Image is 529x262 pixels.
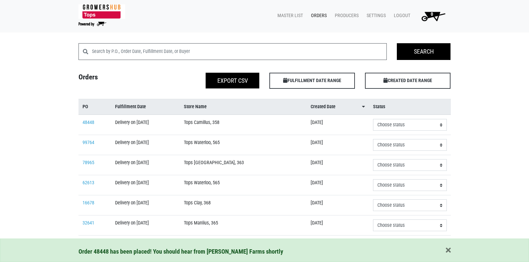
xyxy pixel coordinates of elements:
[307,236,369,256] td: [DATE]
[111,115,180,135] td: Delivery on [DATE]
[180,155,307,175] td: Tops [GEOGRAPHIC_DATA], 363
[180,175,307,195] td: Tops Waterloo, 565
[83,180,94,186] a: 62613
[83,103,107,111] a: PO
[83,103,88,111] span: PO
[78,247,451,256] div: Order 48448 has been placed! You should hear from [PERSON_NAME] Farms shortly
[115,103,176,111] a: Fulfillment Date
[311,103,335,111] span: Created Date
[180,236,307,256] td: Tops Elbridge, 374
[307,135,369,155] td: [DATE]
[92,43,387,60] input: Search by P.O., Order Date, Fulfillment Date, or Buyer
[373,103,385,111] span: Status
[388,9,413,22] a: Logout
[180,215,307,236] td: Tops Manlius, 365
[397,43,451,60] input: Search
[329,9,361,22] a: Producers
[431,11,433,17] span: 0
[83,140,94,145] a: 99764
[413,9,451,23] a: 0
[111,135,180,155] td: Delivery on [DATE]
[78,4,125,19] img: 279edf242af8f9d49a69d9d2afa010fb.png
[272,9,306,22] a: Master List
[184,103,207,111] span: Store Name
[111,175,180,195] td: Delivery on [DATE]
[111,236,180,256] td: Delivery on [DATE]
[111,195,180,215] td: Delivery on [DATE]
[111,215,180,236] td: Delivery on [DATE]
[83,200,94,206] a: 16678
[180,195,307,215] td: Tops Clay, 368
[180,135,307,155] td: Tops Waterloo, 565
[307,155,369,175] td: [DATE]
[111,155,180,175] td: Delivery on [DATE]
[83,220,94,226] a: 32641
[83,120,94,125] a: 48448
[307,215,369,236] td: [DATE]
[373,103,446,111] a: Status
[365,73,451,89] span: CREATED DATE RANGE
[73,73,169,86] h4: Orders
[83,160,94,166] a: 78965
[115,103,146,111] span: Fulfillment Date
[307,195,369,215] td: [DATE]
[418,9,448,23] img: Cart
[269,73,355,89] span: FULFILLMENT DATE RANGE
[184,103,303,111] a: Store Name
[307,115,369,135] td: [DATE]
[180,115,307,135] td: Tops Camillus, 358
[306,9,329,22] a: Orders
[361,9,388,22] a: Settings
[78,22,106,26] img: Powered by Big Wheelbarrow
[307,175,369,195] td: [DATE]
[206,73,259,88] button: Export CSV
[311,103,365,111] a: Created Date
